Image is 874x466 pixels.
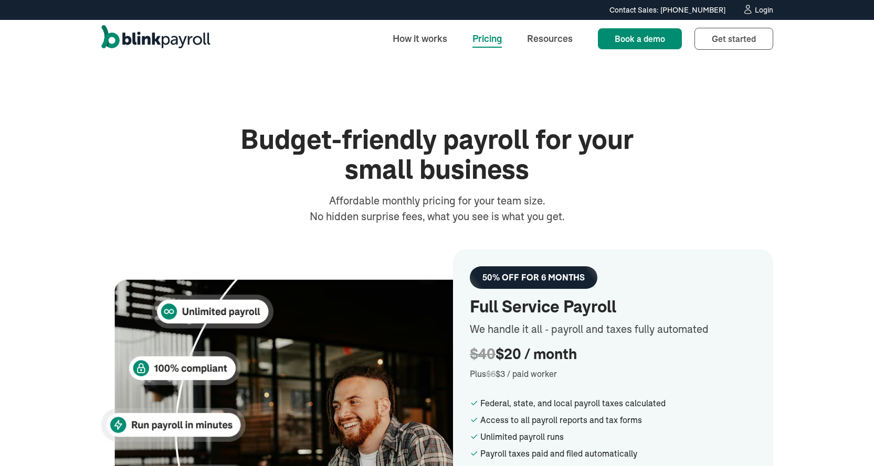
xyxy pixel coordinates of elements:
div: $20 / month [470,345,756,363]
div: Unlimited payroll runs [480,430,756,443]
span: $6 [486,369,496,379]
div: Affordable monthly pricing for your team size. No hidden surprise fees, what you see is what you ... [307,193,567,224]
a: Resources [519,27,581,50]
div: Contact Sales: [PHONE_NUMBER] [609,5,725,16]
a: Login [742,4,773,16]
a: Book a demo [598,28,682,49]
div: Federal, state, and local payroll taxes calculated [480,397,756,409]
div: 50% OFF FOR 6 MONTHS [482,273,585,283]
div: We handle it all - payroll and taxes fully automated [470,321,756,337]
span: $40 [470,346,496,362]
h2: Full Service Payroll [470,297,756,317]
a: Pricing [464,27,510,50]
h1: Budget-friendly payroll for your small business [227,125,647,185]
span: Book a demo [615,34,665,44]
span: Get started [712,34,756,44]
div: Payroll taxes paid and filed automatically [480,447,756,460]
a: How it works [384,27,456,50]
a: Get started [694,28,773,50]
div: Plus $3 / paid worker [470,367,756,380]
div: Login [755,6,773,14]
div: Access to all payroll reports and tax forms [480,414,756,426]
